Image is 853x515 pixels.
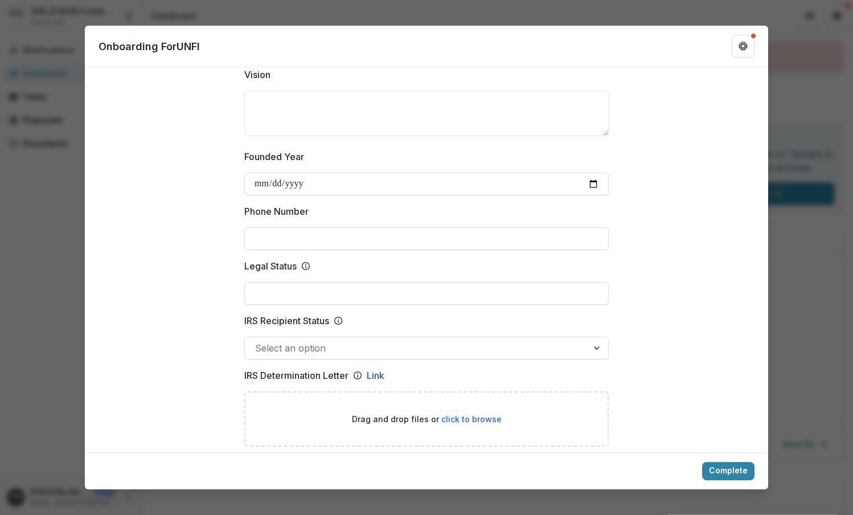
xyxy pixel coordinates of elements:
[99,39,200,54] p: Onboarding For UNFI
[352,413,502,425] p: Drag and drop files or
[244,68,270,81] p: Vision
[244,150,304,164] p: Founded Year
[244,314,329,328] p: IRS Recipient Status
[244,369,348,382] p: IRS Determination Letter
[244,205,309,218] p: Phone Number
[732,35,754,58] button: Get Help
[441,414,502,424] span: click to browse
[244,259,297,273] p: Legal Status
[702,462,754,480] button: Complete
[367,369,384,382] a: Link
